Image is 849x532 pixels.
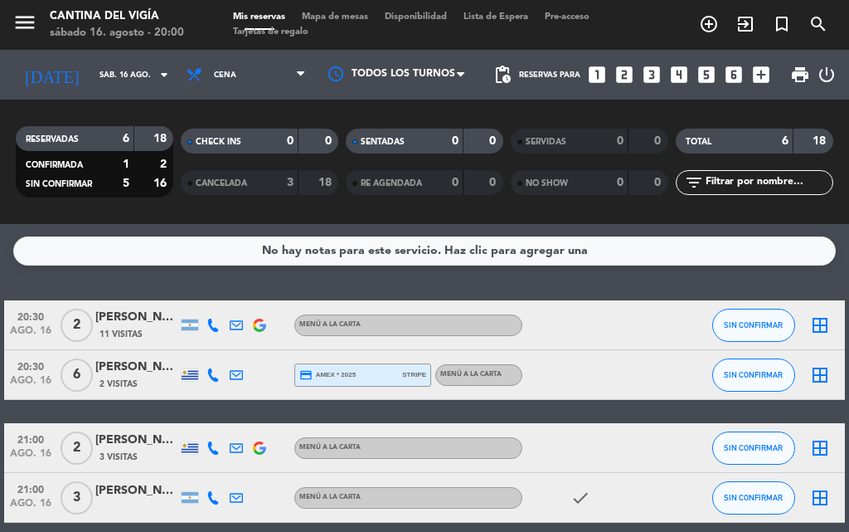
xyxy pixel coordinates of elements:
span: 3 [61,481,93,515]
i: looks_6 [723,64,745,85]
strong: 0 [617,177,623,188]
strong: 16 [153,178,170,189]
i: border_all [810,365,830,385]
span: MENÚ A LA CARTA [299,494,361,500]
span: CONFIRMADA [26,161,83,169]
span: 2 Visitas [99,378,138,391]
span: 11 Visitas [99,328,143,341]
div: [PERSON_NAME] [95,481,178,500]
strong: 18 [153,133,170,144]
button: SIN CONFIRMAR [712,309,795,342]
i: check [570,488,590,508]
span: Cena [214,71,236,80]
span: ago. 16 [10,325,51,344]
span: RE AGENDADA [361,179,422,188]
span: MENÚ A LA CARTA [440,371,502,378]
span: 21:00 [10,479,51,498]
span: Mapa de mesas [294,12,376,22]
button: SIN CONFIRMAR [712,432,795,465]
button: menu [12,10,37,41]
span: 6 [61,359,93,392]
i: arrow_drop_down [154,65,174,85]
span: stripe [402,369,426,380]
strong: 0 [452,135,458,147]
span: pending_actions [492,65,512,85]
span: ago. 16 [10,448,51,467]
span: Lista de Espera [455,12,536,22]
span: SERVIDAS [526,138,566,146]
div: Cantina del Vigía [50,8,184,25]
i: add_box [750,64,772,85]
i: looks_two [614,64,635,85]
strong: 0 [489,177,499,188]
i: menu [12,10,37,35]
span: 3 Visitas [99,451,138,464]
div: LOG OUT [817,50,837,100]
strong: 0 [654,135,664,147]
strong: 0 [489,135,499,147]
span: MENÚ A LA CARTA [299,444,361,451]
i: looks_3 [641,64,662,85]
i: looks_4 [668,64,690,85]
i: [DATE] [12,58,91,91]
span: Disponibilidad [376,12,455,22]
img: google-logo.png [253,319,266,332]
span: 20:30 [10,306,51,325]
i: border_all [810,315,830,335]
input: Filtrar por nombre... [704,173,832,192]
span: print [790,65,810,85]
strong: 3 [287,177,294,188]
span: SIN CONFIRMAR [724,493,783,502]
span: NO SHOW [526,179,568,188]
strong: 18 [318,177,335,188]
i: filter_list [684,173,704,193]
i: looks_5 [696,64,717,85]
div: sábado 16. agosto - 20:00 [50,25,184,41]
i: exit_to_app [735,14,755,34]
strong: 0 [325,135,335,147]
strong: 18 [813,135,829,147]
i: add_circle_outline [699,14,719,34]
span: ago. 16 [10,498,51,517]
span: SIN CONFIRMAR [26,180,92,188]
i: border_all [810,488,830,508]
span: Reservas para [519,71,580,80]
strong: 0 [617,135,623,147]
span: SIN CONFIRMAR [724,443,783,452]
div: [PERSON_NAME] [95,358,178,377]
strong: 6 [782,135,788,147]
span: Mis reservas [225,12,294,22]
img: google-logo.png [253,442,266,455]
div: No hay notas para este servicio. Haz clic para agregar una [262,242,588,261]
i: search [808,14,828,34]
span: SENTADAS [361,138,405,146]
span: MENÚ A LA CARTA [299,321,361,328]
strong: 2 [160,159,170,170]
span: CANCELADA [196,179,247,188]
span: amex * 2025 [299,368,356,382]
div: [PERSON_NAME] y [PERSON_NAME] [95,308,178,327]
span: 21:00 [10,429,51,448]
span: 20:30 [10,356,51,375]
span: SIN CONFIRMAR [724,320,783,329]
strong: 0 [452,177,458,188]
strong: 0 [654,177,664,188]
button: SIN CONFIRMAR [712,359,795,392]
span: SIN CONFIRMAR [724,370,783,379]
span: Tarjetas de regalo [225,27,317,37]
span: 2 [61,309,93,342]
i: border_all [810,438,830,458]
i: looks_one [586,64,608,85]
i: turned_in_not [772,14,792,34]
span: RESERVADAS [26,135,79,144]
strong: 0 [287,135,294,147]
strong: 6 [123,133,129,144]
i: credit_card [299,368,313,382]
span: 2 [61,432,93,465]
strong: 1 [123,159,129,170]
button: SIN CONFIRMAR [712,481,795,515]
div: [PERSON_NAME] [95,431,178,450]
strong: 5 [123,178,129,189]
span: CHECK INS [196,138,241,146]
span: Pre-acceso [536,12,598,22]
